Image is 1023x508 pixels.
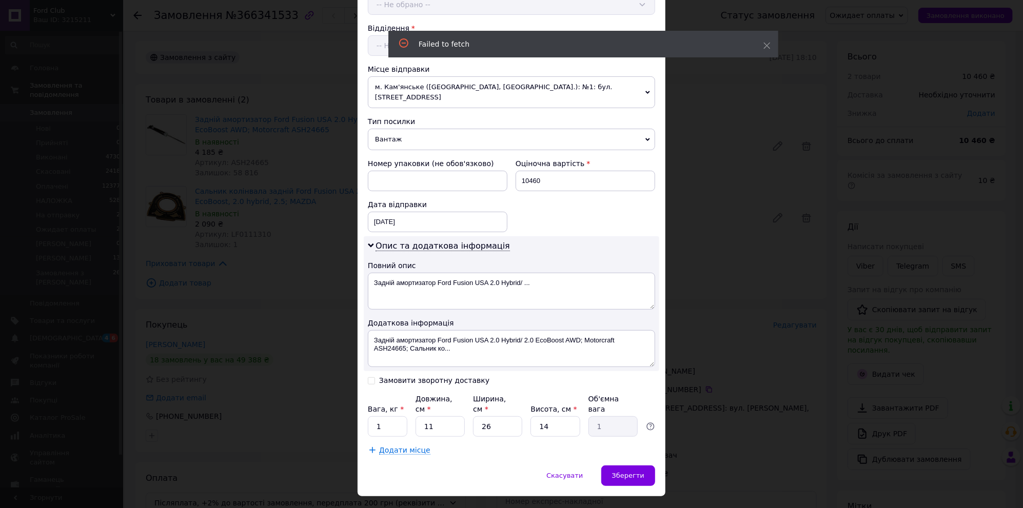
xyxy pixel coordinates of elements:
[368,76,655,108] span: м. Кам'янське ([GEOGRAPHIC_DATA], [GEOGRAPHIC_DATA].): №1: бул. [STREET_ADDRESS]
[612,472,644,479] span: Зберегти
[368,273,655,310] textarea: Задній амортизатор Ford Fusion USA 2.0 Hybrid/ ...
[416,395,453,413] label: Довжина, см
[376,241,510,251] span: Опис та додаткова інформація
[368,23,655,33] div: Відділення
[368,65,430,73] span: Місце відправки
[379,376,489,385] div: Замовити зворотну доставку
[368,260,655,271] div: Повний опис
[368,330,655,367] textarea: Задній амортизатор Ford Fusion USA 2.0 Hybrid/ 2.0 EcoBoost AWD; Motorcraft ASH24665; Сальник ко...
[419,39,738,49] div: Failed to fetch
[530,405,577,413] label: Висота, см
[368,318,655,328] div: Додаткова інформація
[368,199,507,210] div: Дата відправки
[368,117,415,126] span: Тип посилки
[473,395,506,413] label: Ширина, см
[368,129,655,150] span: Вантаж
[368,405,404,413] label: Вага, кг
[546,472,583,479] span: Скасувати
[379,446,430,455] span: Додати місце
[588,394,638,414] div: Об'ємна вага
[368,158,507,169] div: Номер упаковки (не обов'язково)
[516,158,655,169] div: Оціночна вартість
